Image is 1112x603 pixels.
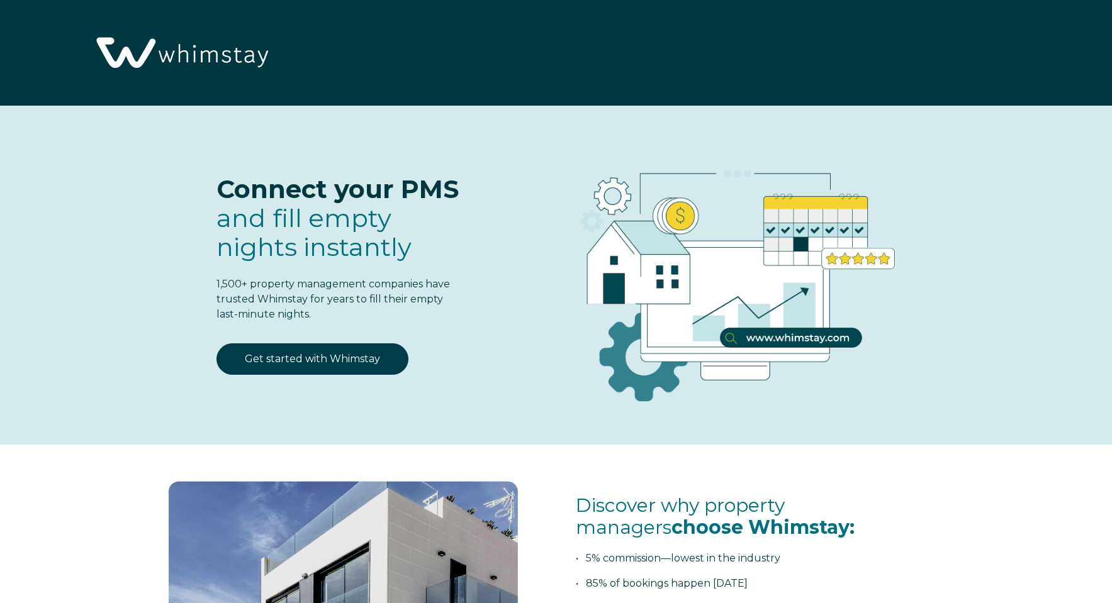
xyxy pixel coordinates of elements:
[216,278,450,320] span: 1,500+ property management companies have trusted Whimstay for years to fill their empty last-min...
[576,577,748,589] span: • 85% of bookings happen [DATE]
[576,494,855,539] span: Discover why property managers
[509,131,952,421] img: RBO Ilustrations-03
[671,516,855,539] span: choose Whimstay:
[216,343,408,375] a: Get started with Whimstay
[576,552,780,564] span: • 5% commission—lowest in the industry
[216,202,412,262] span: and
[216,202,412,262] span: fill empty nights instantly
[88,6,274,101] img: Whimstay Logo-02 1
[216,174,459,204] span: Connect your PMS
